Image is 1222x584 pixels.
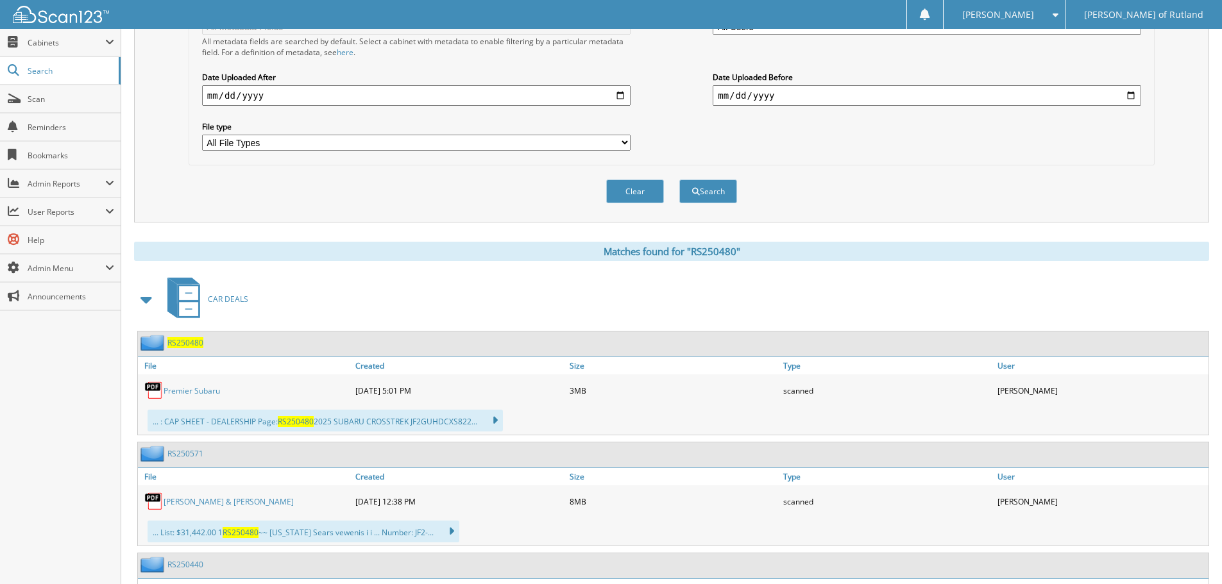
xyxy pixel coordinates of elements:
[1084,11,1203,19] span: [PERSON_NAME] of Rutland
[167,559,203,570] a: RS250440
[28,37,105,48] span: Cabinets
[962,11,1034,19] span: [PERSON_NAME]
[202,72,631,83] label: Date Uploaded After
[28,206,105,217] span: User Reports
[713,85,1141,106] input: end
[337,47,353,58] a: here
[134,242,1209,261] div: Matches found for "RS250480"
[780,488,994,514] div: scanned
[160,274,248,324] a: CAR DEALS
[1158,522,1222,584] iframe: Chat Widget
[167,337,203,348] a: RS250480
[278,416,314,427] span: RS250480
[148,410,503,431] div: ... : CAP SHEET - DEALERSHIP Page: 2025 SUBARU CROSSTREK JF2GUHDCXS822...
[566,488,781,514] div: 8MB
[140,446,167,462] img: folder2.png
[167,448,203,459] a: RS250571
[223,527,259,538] span: RS250480
[28,178,105,189] span: Admin Reports
[994,378,1209,403] div: [PERSON_NAME]
[28,235,114,246] span: Help
[566,357,781,374] a: Size
[140,335,167,351] img: folder2.png
[780,357,994,374] a: Type
[352,488,566,514] div: [DATE] 12:38 PM
[202,85,631,106] input: start
[202,36,631,58] div: All metadata fields are searched by default. Select a cabinet with metadata to enable filtering b...
[352,378,566,403] div: [DATE] 5:01 PM
[138,357,352,374] a: File
[148,521,459,542] div: ... List: $31,442.00 1 ~~ [US_STATE] Sears vewenis i i ... Number: JF2-...
[28,65,112,76] span: Search
[164,496,294,507] a: [PERSON_NAME] & [PERSON_NAME]
[28,150,114,161] span: Bookmarks
[28,263,105,274] span: Admin Menu
[28,291,114,302] span: Announcements
[13,6,109,23] img: scan123-logo-white.svg
[780,468,994,485] a: Type
[606,179,664,203] button: Clear
[994,357,1209,374] a: User
[566,378,781,403] div: 3MB
[713,72,1141,83] label: Date Uploaded Before
[780,378,994,403] div: scanned
[202,121,631,132] label: File type
[144,492,164,511] img: PDF.png
[352,468,566,485] a: Created
[144,381,164,400] img: PDF.png
[994,488,1209,514] div: [PERSON_NAME]
[566,468,781,485] a: Size
[28,94,114,104] span: Scan
[352,357,566,374] a: Created
[138,468,352,485] a: File
[679,179,737,203] button: Search
[994,468,1209,485] a: User
[140,556,167,572] img: folder2.png
[208,294,248,305] span: CAR DEALS
[28,122,114,133] span: Reminders
[164,385,220,396] a: Premier Subaru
